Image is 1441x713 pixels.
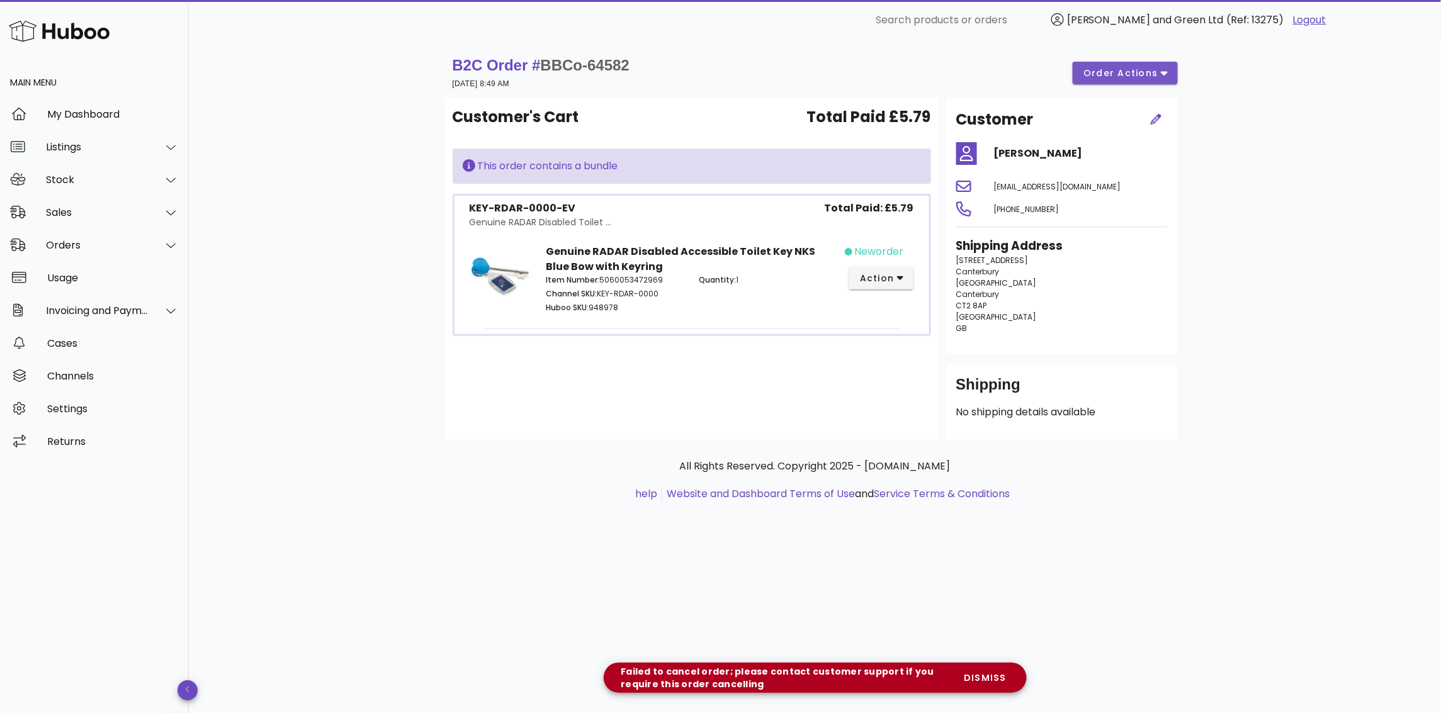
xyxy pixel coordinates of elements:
[1083,67,1158,80] span: order actions
[956,405,1168,420] p: No shipping details available
[453,57,630,74] strong: B2C Order #
[9,18,110,45] img: Huboo Logo
[1293,13,1326,28] a: Logout
[994,181,1121,192] span: [EMAIL_ADDRESS][DOMAIN_NAME]
[470,244,531,306] img: Product Image
[699,274,837,286] p: 1
[859,272,895,285] span: action
[463,159,921,174] div: This order contains a bundle
[956,237,1168,255] h3: Shipping Address
[455,459,1175,474] p: All Rights Reserved. Copyright 2025 - [DOMAIN_NAME]
[849,267,914,289] button: action
[546,288,597,299] span: Channel SKU:
[667,486,855,501] a: Website and Dashboard Terms of Use
[47,337,179,349] div: Cases
[874,486,1010,501] a: Service Terms & Conditions
[956,278,1037,288] span: [GEOGRAPHIC_DATA]
[994,146,1168,161] h4: [PERSON_NAME]
[47,272,179,284] div: Usage
[541,57,630,74] span: BBCo-64582
[546,302,684,313] p: 948978
[47,435,179,447] div: Returns
[470,201,612,216] div: KEY-RDAR-0000-EV
[470,216,612,229] div: Genuine RADAR Disabled Toilet ...
[953,665,1016,690] button: dismiss
[956,300,987,311] span: CT2 8AP
[699,274,736,285] span: Quantity:
[453,106,579,128] span: Customer's Cart
[825,201,914,216] span: Total Paid: £5.79
[956,374,1168,405] div: Shipping
[47,370,179,382] div: Channels
[46,206,149,218] div: Sales
[546,244,815,274] strong: Genuine RADAR Disabled Accessible Toilet Key NKS Blue Bow with Keyring
[46,141,149,153] div: Listings
[47,108,179,120] div: My Dashboard
[807,106,931,128] span: Total Paid £5.79
[635,486,657,501] a: help
[46,239,149,251] div: Orders
[956,266,1000,277] span: Canterbury
[963,671,1006,685] span: dismiss
[47,403,179,415] div: Settings
[46,305,149,317] div: Invoicing and Payments
[1073,62,1177,84] button: order actions
[956,289,1000,300] span: Canterbury
[546,288,684,300] p: KEY-RDAR-0000
[546,274,599,285] span: Item Number:
[614,665,954,690] div: Failed to cancel order; please contact customer support if you require this order cancelling
[662,486,1010,502] li: and
[956,108,1034,131] h2: Customer
[956,323,968,334] span: GB
[453,79,510,88] small: [DATE] 8:49 AM
[1227,13,1284,27] span: (Ref: 13275)
[546,302,589,313] span: Huboo SKU:
[46,174,149,186] div: Stock
[855,244,904,259] span: neworder
[1067,13,1224,27] span: [PERSON_NAME] and Green Ltd
[546,274,684,286] p: 5060053472969
[956,312,1037,322] span: [GEOGRAPHIC_DATA]
[994,204,1060,215] span: [PHONE_NUMBER]
[956,255,1029,266] span: [STREET_ADDRESS]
